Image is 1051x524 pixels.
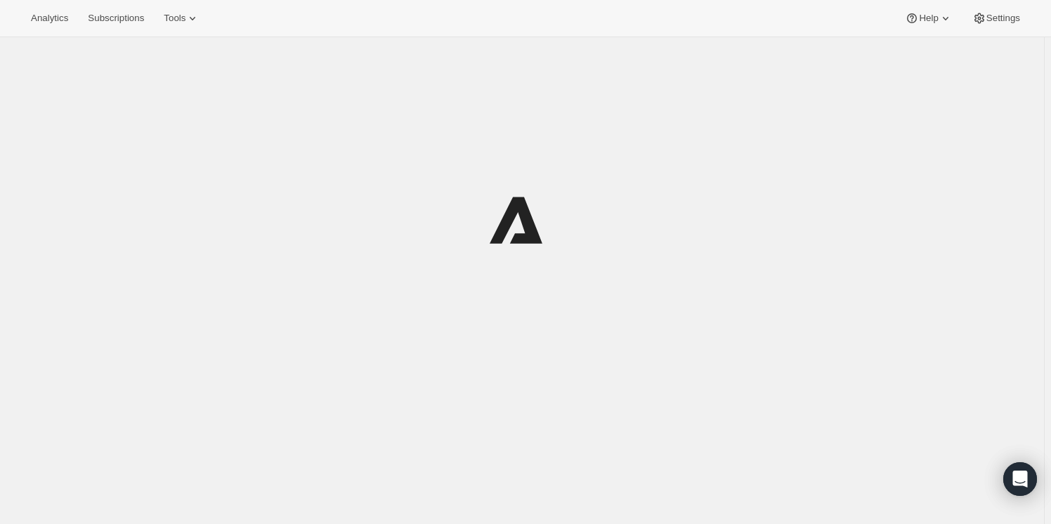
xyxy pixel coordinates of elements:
span: Subscriptions [88,13,144,24]
button: Help [896,8,960,28]
span: Analytics [31,13,68,24]
span: Tools [164,13,185,24]
button: Tools [155,8,208,28]
span: Settings [986,13,1020,24]
div: Open Intercom Messenger [1003,462,1037,496]
button: Settings [964,8,1029,28]
button: Subscriptions [79,8,152,28]
span: Help [919,13,938,24]
button: Analytics [22,8,77,28]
